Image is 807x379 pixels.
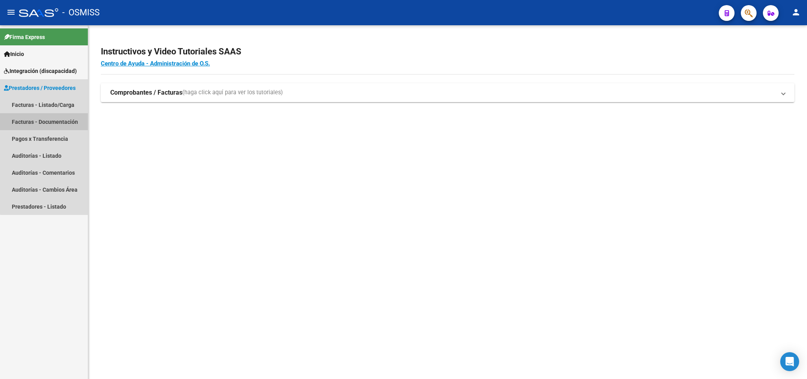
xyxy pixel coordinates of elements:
mat-icon: person [791,7,801,17]
div: Open Intercom Messenger [780,352,799,371]
span: Firma Express [4,33,45,41]
span: Integración (discapacidad) [4,67,77,75]
mat-expansion-panel-header: Comprobantes / Facturas(haga click aquí para ver los tutoriales) [101,83,794,102]
strong: Comprobantes / Facturas [110,88,182,97]
span: - OSMISS [62,4,100,21]
span: (haga click aquí para ver los tutoriales) [182,88,283,97]
mat-icon: menu [6,7,16,17]
a: Centro de Ayuda - Administración de O.S. [101,60,210,67]
h2: Instructivos y Video Tutoriales SAAS [101,44,794,59]
span: Prestadores / Proveedores [4,84,76,92]
span: Inicio [4,50,24,58]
